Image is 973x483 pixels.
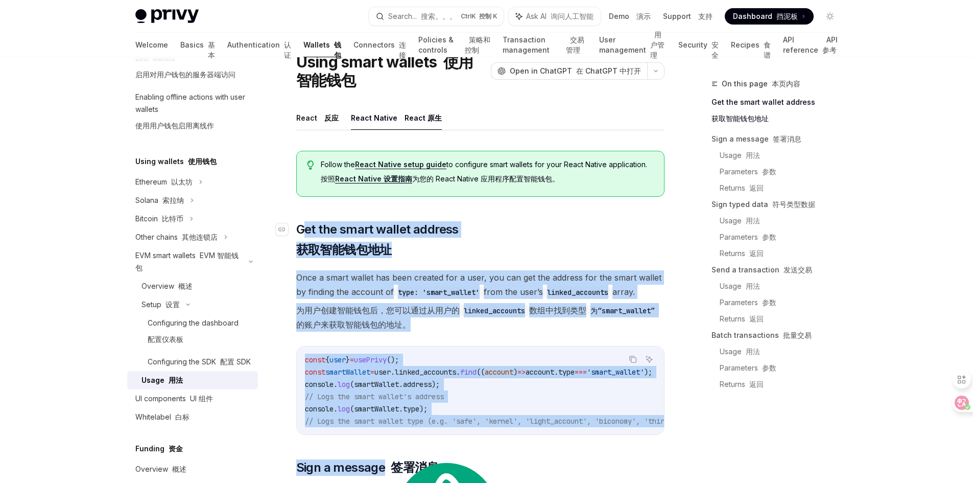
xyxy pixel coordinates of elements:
font: 按照 为您的 React Native 应用程序配置智能钱包。 [321,174,559,183]
div: Setup [141,298,180,311]
a: Parameters 参数 [720,294,846,311]
font: 返回 [749,314,764,323]
h5: Using wallets [135,155,217,168]
a: Batch transactions 批量交易 [711,327,846,343]
font: 搜索。。。 [421,12,457,20]
font: 用户管理 [650,30,665,59]
font: 控制 K [479,12,497,20]
a: Configuring the SDK 配置 SDK [127,353,258,371]
img: light logo [135,9,199,24]
a: Usage 用法 [720,278,846,294]
font: 使用用户钱包启用离线作 [135,121,214,130]
font: 白标 [175,412,189,421]
span: . [554,367,558,377]
font: 本页内容 [772,79,800,88]
span: } [346,355,350,364]
a: Security 安全 [678,33,719,57]
span: . [391,367,395,377]
span: smartWallet [354,404,399,413]
span: . [334,380,338,389]
a: Usage 用法 [127,371,258,389]
code: 为“smart_wallet” [586,305,659,316]
span: (); [387,355,399,364]
span: const [305,355,325,364]
button: Copy the contents from the code block [626,353,639,366]
font: 以太坊 [171,177,193,186]
button: Open in ChatGPT 在 ChatGPT 中打开 [491,62,647,80]
span: smartWallet [354,380,399,389]
code: linked_accounts [543,287,612,298]
font: 返回 [749,183,764,192]
span: // Logs the smart wallet's address [305,392,444,401]
font: 用法 [746,151,760,159]
font: 使用智能钱包 [296,53,473,89]
font: 符号类型数据 [772,200,815,209]
span: account [485,367,513,377]
button: Search... 搜索。。。CtrlK 控制 K [369,7,504,26]
a: Enabling offline actions with user wallets使用用户钱包启用离线作 [127,88,258,139]
button: Toggle dark mode [822,8,838,25]
a: Send a transaction 发送交易 [711,262,846,278]
span: account [526,367,554,377]
div: Bitcoin [135,213,183,225]
font: 食谱 [764,40,771,59]
a: Dashboard 挡泥板 [725,8,814,25]
code: type: 'smart_wallet' [394,287,484,298]
span: 'smart_wallet' [587,367,644,377]
h1: Using smart wallets [296,53,487,89]
font: 配置仪表板 [148,335,183,343]
span: = [370,367,374,377]
a: API reference API 参考 [783,33,838,57]
font: 演示 [636,12,651,20]
span: smartWallet [325,367,370,377]
a: Support 支持 [663,11,713,21]
font: 使用钱包 [188,157,217,166]
font: 返回 [749,249,764,258]
span: ); [644,367,652,377]
span: Ask AI [526,11,594,21]
font: 基本 [208,40,215,59]
a: Parameters 参数 [720,229,846,245]
span: ); [432,380,440,389]
span: const [305,367,325,377]
a: Basics 基本 [180,33,215,57]
font: 获取智能钱包地址 [296,242,392,257]
span: ) [513,367,517,377]
font: 资金 [169,444,183,453]
a: Usage 用法 [720,147,846,164]
font: 钱包 [334,40,341,59]
font: 用法 [169,376,183,384]
font: 比特币 [162,214,183,223]
div: Configuring the dashboard [148,317,239,350]
font: UI 组件 [190,394,213,403]
div: Ethereum [135,176,193,188]
a: Returns 返回 [720,180,846,196]
h5: Funding [135,443,183,455]
a: Welcome [135,33,168,57]
a: Connectors 连接 [353,33,406,57]
span: type [403,404,419,413]
span: Ctrl K [461,12,497,20]
div: Configuring the SDK [148,356,251,368]
a: Configuring the dashboard配置仪表板 [127,314,258,353]
font: 参数 [762,298,776,307]
a: Parameters 参数 [720,164,846,180]
font: 支持 [698,12,713,20]
a: Transaction management 交易管理 [503,33,587,57]
span: log [338,380,350,389]
span: Follow the to configure smart wallets for your React Native application. [321,159,653,188]
font: 认证 [284,40,291,59]
a: Usage 用法 [720,343,846,360]
font: 在 ChatGPT 中打开 [576,66,641,75]
span: user [374,367,391,377]
span: === [575,367,587,377]
span: Get the smart wallet address [296,221,459,262]
a: Get the smart wallet address获取智能钱包地址 [711,94,846,131]
font: 批量交易 [783,331,812,339]
span: console [305,380,334,389]
span: console [305,404,334,413]
a: Whitelabel 白标 [127,408,258,426]
a: React Native 设置指南 [335,174,412,183]
a: Wallets 钱包 [303,33,341,57]
span: . [399,380,403,389]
